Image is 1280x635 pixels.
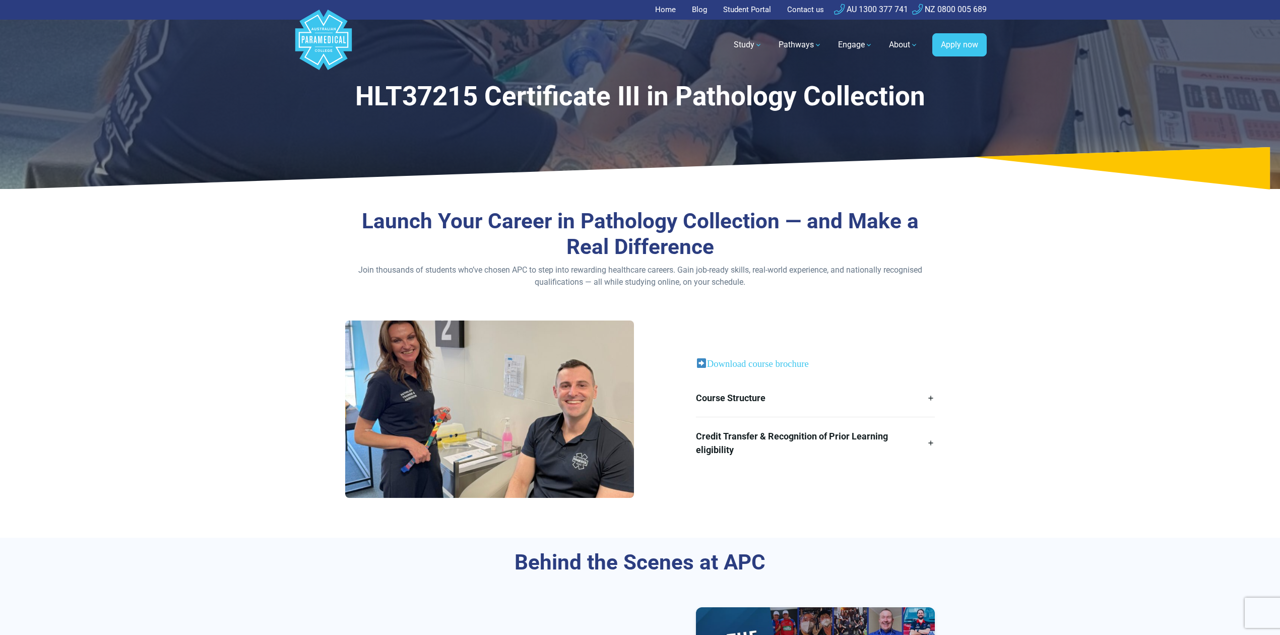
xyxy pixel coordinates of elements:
[696,379,934,417] a: Course Structure
[345,209,935,260] h3: Launch Your Career in Pathology Collection — and Make a Real Difference
[932,33,987,56] a: Apply now
[345,264,935,288] p: Join thousands of students who’ve chosen APC to step into rewarding healthcare careers. Gain job-...
[834,5,908,14] a: AU 1300 377 741
[697,358,707,368] img: ➡️
[832,31,879,59] a: Engage
[728,31,769,59] a: Study
[773,31,828,59] a: Pathways
[912,5,987,14] a: NZ 0800 005 689
[345,550,935,576] h3: Behind the Scenes at APC
[696,417,934,469] a: Credit Transfer & Recognition of Prior Learning eligibility
[707,358,809,369] a: Download course brochure
[293,20,354,71] a: Australian Paramedical College
[345,81,935,112] h1: HLT37215 Certificate III in Pathology Collection
[883,31,924,59] a: About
